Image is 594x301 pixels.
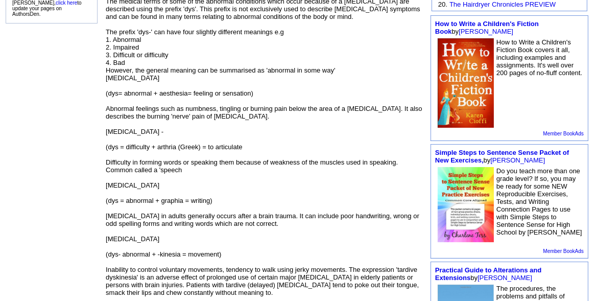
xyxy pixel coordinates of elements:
[106,235,422,243] div: [MEDICAL_DATA]
[106,266,422,296] div: Inability to control voluntary movements, tendency to walk using jerky movements. The expression ...
[106,59,422,66] div: 4. Bad
[106,128,422,135] div: [MEDICAL_DATA] -
[438,167,494,242] img: 41410.jpg
[106,74,422,82] div: [MEDICAL_DATA]
[490,156,545,164] a: [PERSON_NAME]
[449,1,556,8] a: The Hairdryer Chronicles PREVIEW
[106,28,422,36] div: The prefix 'dys-' can have four slightly different meanings e.g
[496,38,582,77] font: How to Write a Children's Fiction Book covers it all, including examples and assignments. It's we...
[543,248,584,254] a: Member BookAds
[106,158,422,174] div: Difficulty in forming words or speaking them because of weakness of the muscles used in speaking....
[106,250,422,258] div: (dys- abnormal + -kinesia = movement)
[435,20,539,35] font: by
[106,66,422,74] div: However, the general meaning can be summarised as 'abnormal in some way'
[543,131,584,136] a: Member BookAds
[106,197,422,204] div: (dys = abnormal + graphia = writing)
[435,149,569,164] a: Simple Steps to Sentence Sense Packet of New Exercises,
[106,181,422,189] div: [MEDICAL_DATA]
[106,105,422,120] div: Abnormal feelings such as numbness, tingling or burning pain below the area of a [MEDICAL_DATA]. ...
[496,167,582,236] font: Do you teach more than one grade level? If so, you may be ready for some NEW Reproducible Exercis...
[106,89,422,97] div: (dys= abnormal + aesthesia= feeling or sensation)
[438,38,494,128] img: 77820.JPG
[435,20,539,35] a: How to Write a Children's Fiction Book
[106,212,422,227] div: [MEDICAL_DATA] in adults generally occurs after a brain trauma. It can include poor handwriting, ...
[478,274,532,282] a: [PERSON_NAME]
[438,1,447,8] font: 20.
[106,51,422,59] div: 3. Difficult or difficulty
[435,149,569,164] font: by
[459,28,513,35] a: [PERSON_NAME]
[106,43,422,51] div: 2. Impaired
[106,143,422,151] div: (dys = difficulty + arthria (Greek) = to articulate
[106,36,422,43] div: 1. Abnormal
[435,266,541,282] a: Practical Guide to Alterations and Extensions
[435,266,541,282] font: by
